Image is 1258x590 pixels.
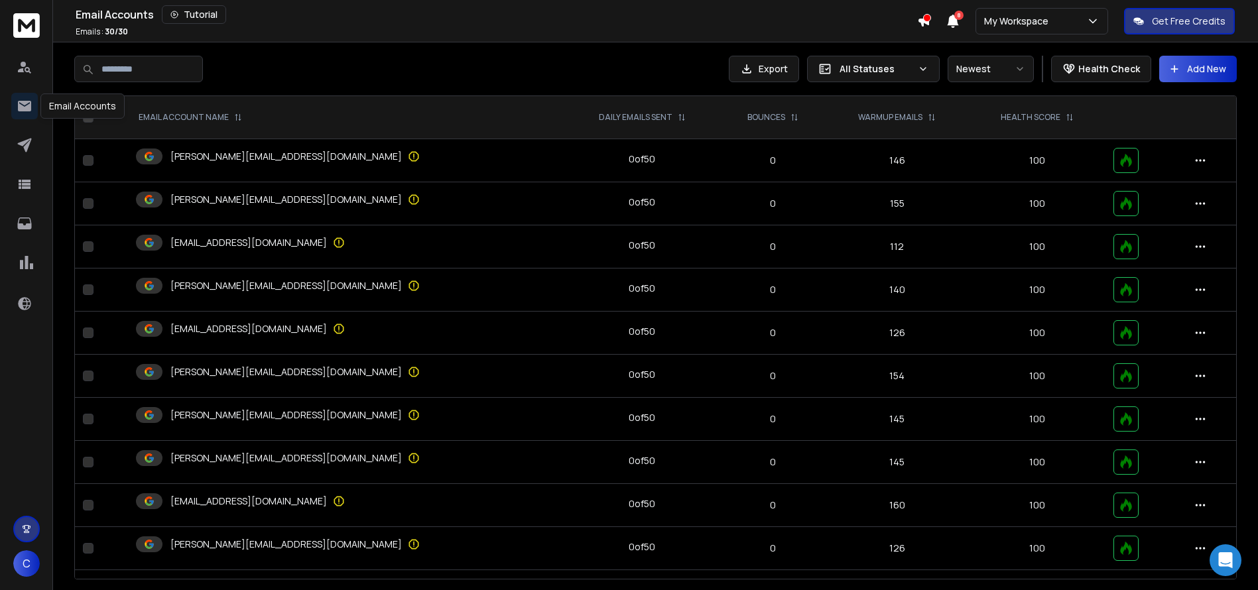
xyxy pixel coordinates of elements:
[629,239,655,252] div: 0 of 50
[826,139,969,182] td: 146
[729,369,818,383] p: 0
[826,441,969,484] td: 145
[629,454,655,467] div: 0 of 50
[969,527,1105,570] td: 100
[969,139,1105,182] td: 100
[629,152,655,166] div: 0 of 50
[629,368,655,381] div: 0 of 50
[729,455,818,469] p: 0
[139,112,242,123] div: EMAIL ACCOUNT NAME
[826,312,969,355] td: 126
[826,182,969,225] td: 155
[729,499,818,512] p: 0
[105,26,128,37] span: 30 / 30
[969,268,1105,312] td: 100
[747,112,785,123] p: BOUNCES
[170,150,402,163] p: [PERSON_NAME][EMAIL_ADDRESS][DOMAIN_NAME]
[170,365,402,379] p: [PERSON_NAME][EMAIL_ADDRESS][DOMAIN_NAME]
[170,236,327,249] p: [EMAIL_ADDRESS][DOMAIN_NAME]
[629,497,655,510] div: 0 of 50
[969,355,1105,398] td: 100
[948,56,1034,82] button: Newest
[826,268,969,312] td: 140
[1210,544,1241,576] div: Open Intercom Messenger
[826,398,969,441] td: 145
[969,225,1105,268] td: 100
[170,495,327,508] p: [EMAIL_ADDRESS][DOMAIN_NAME]
[629,282,655,295] div: 0 of 50
[170,408,402,422] p: [PERSON_NAME][EMAIL_ADDRESS][DOMAIN_NAME]
[729,326,818,339] p: 0
[729,412,818,426] p: 0
[729,197,818,210] p: 0
[13,550,40,577] button: C
[954,11,964,20] span: 8
[1159,56,1237,82] button: Add New
[840,62,912,76] p: All Statuses
[729,240,818,253] p: 0
[170,279,402,292] p: [PERSON_NAME][EMAIL_ADDRESS][DOMAIN_NAME]
[599,112,672,123] p: DAILY EMAILS SENT
[729,283,818,296] p: 0
[729,154,818,167] p: 0
[984,15,1054,28] p: My Workspace
[40,93,125,119] div: Email Accounts
[170,322,327,335] p: [EMAIL_ADDRESS][DOMAIN_NAME]
[1001,112,1060,123] p: HEALTH SCORE
[826,484,969,527] td: 160
[629,196,655,209] div: 0 of 50
[858,112,922,123] p: WARMUP EMAILS
[969,484,1105,527] td: 100
[629,325,655,338] div: 0 of 50
[826,355,969,398] td: 154
[1051,56,1151,82] button: Health Check
[162,5,226,24] button: Tutorial
[1078,62,1140,76] p: Health Check
[170,451,402,465] p: [PERSON_NAME][EMAIL_ADDRESS][DOMAIN_NAME]
[969,398,1105,441] td: 100
[729,542,818,555] p: 0
[76,5,917,24] div: Email Accounts
[170,538,402,551] p: [PERSON_NAME][EMAIL_ADDRESS][DOMAIN_NAME]
[1124,8,1235,34] button: Get Free Credits
[729,56,799,82] button: Export
[1152,15,1226,28] p: Get Free Credits
[969,441,1105,484] td: 100
[76,27,128,37] p: Emails :
[969,312,1105,355] td: 100
[826,527,969,570] td: 126
[629,540,655,554] div: 0 of 50
[170,193,402,206] p: [PERSON_NAME][EMAIL_ADDRESS][DOMAIN_NAME]
[969,182,1105,225] td: 100
[629,411,655,424] div: 0 of 50
[826,225,969,268] td: 112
